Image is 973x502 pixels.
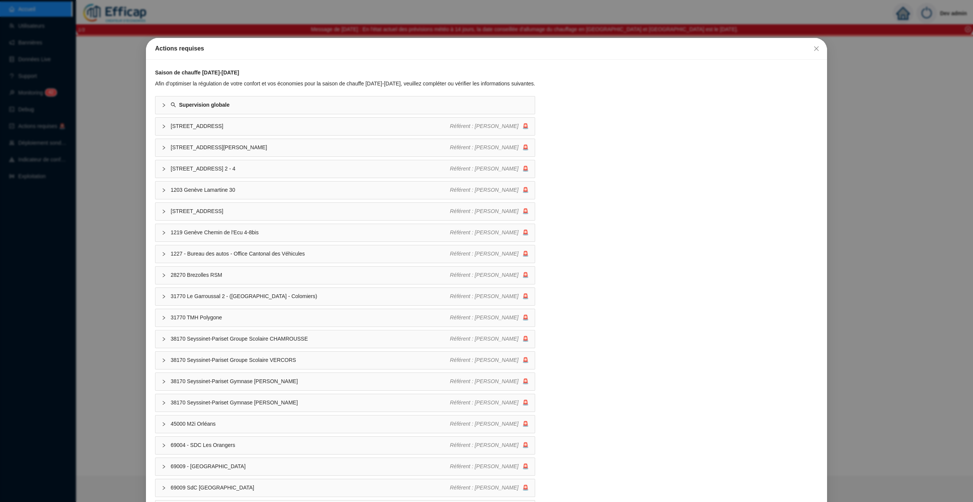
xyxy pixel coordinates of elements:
[450,336,519,342] span: Référent : [PERSON_NAME]
[171,102,176,107] span: search
[450,250,529,258] div: 🚨
[155,479,535,497] div: 69009 SdC [GEOGRAPHIC_DATA]Référent : [PERSON_NAME]🚨
[155,80,535,88] div: Afin d'optimiser la régulation de votre confort et vos économies pour la saison de chauffe [DATE]...
[171,314,450,322] span: 31770 TMH Polygone
[450,484,529,492] div: 🚨
[171,335,450,343] span: 38170 Seyssinet-Pariset Groupe Scolaire CHAMROUSSE
[450,441,529,449] div: 🚨
[155,160,535,178] div: [STREET_ADDRESS] 2 - 4Référent : [PERSON_NAME]🚨
[171,377,450,385] span: 38170 Seyssinet-Pariset Gymnase [PERSON_NAME]
[162,124,166,129] span: collapsed
[171,271,450,279] span: 28270 Brezolles RSM
[155,44,818,53] div: Actions requises
[155,182,535,199] div: 1203 Genève Lamartine 30Référent : [PERSON_NAME]🚨
[450,463,529,470] div: 🚨
[450,314,519,320] span: Référent : [PERSON_NAME]
[450,421,519,427] span: Référent : [PERSON_NAME]
[450,229,519,235] span: Référent : [PERSON_NAME]
[450,166,519,172] span: Référent : [PERSON_NAME]
[155,373,535,390] div: 38170 Seyssinet-Pariset Gymnase [PERSON_NAME]Référent : [PERSON_NAME]🚨
[171,165,450,173] span: [STREET_ADDRESS] 2 - 4
[171,250,450,258] span: 1227 - Bureau des autos - Office Cantonal des Véhicules
[450,485,519,491] span: Référent : [PERSON_NAME]
[162,486,166,490] span: collapsed
[162,379,166,384] span: collapsed
[162,443,166,448] span: collapsed
[162,358,166,363] span: collapsed
[162,422,166,426] span: collapsed
[171,122,450,130] span: [STREET_ADDRESS]
[450,420,529,428] div: 🚨
[450,165,529,173] div: 🚨
[155,69,239,76] strong: Saison de chauffe [DATE]-[DATE]
[171,229,450,237] span: 1219 Genève Chemin de l'Ecu 4-8bis
[450,399,529,407] div: 🚨
[171,420,450,428] span: 45000 M2i Orléans
[810,43,822,55] button: Close
[155,394,535,412] div: 38170 Seyssinet-Pariset Gymnase [PERSON_NAME]Référent : [PERSON_NAME]🚨
[155,415,535,433] div: 45000 M2i OrléansRéférent : [PERSON_NAME]🚨
[450,208,519,214] span: Référent : [PERSON_NAME]
[450,251,519,257] span: Référent : [PERSON_NAME]
[155,352,535,369] div: 38170 Seyssinet-Pariset Groupe Scolaire VERCORSRéférent : [PERSON_NAME]🚨
[155,458,535,475] div: 69009 - [GEOGRAPHIC_DATA]Référent : [PERSON_NAME]🚨
[450,186,529,194] div: 🚨
[450,207,529,215] div: 🚨
[450,399,519,406] span: Référent : [PERSON_NAME]
[155,118,535,135] div: [STREET_ADDRESS]Référent : [PERSON_NAME]🚨
[450,356,529,364] div: 🚨
[162,252,166,256] span: collapsed
[450,229,529,237] div: 🚨
[155,288,535,305] div: 31770 Le Garroussal 2 - ([GEOGRAPHIC_DATA] - Colomiers)Référent : [PERSON_NAME]🚨
[179,102,230,108] strong: Supervision globale
[171,463,450,470] span: 69009 - [GEOGRAPHIC_DATA]
[155,330,535,348] div: 38170 Seyssinet-Pariset Groupe Scolaire CHAMROUSSERéférent : [PERSON_NAME]🚨
[450,144,529,152] div: 🚨
[155,437,535,454] div: 69004 - SDC Les OrangersRéférent : [PERSON_NAME]🚨
[450,357,519,363] span: Référent : [PERSON_NAME]
[171,399,450,407] span: 38170 Seyssinet-Pariset Gymnase [PERSON_NAME]
[162,103,166,107] span: collapsed
[810,46,822,52] span: Fermer
[450,378,519,384] span: Référent : [PERSON_NAME]
[155,267,535,284] div: 28270 Brezolles RSMRéférent : [PERSON_NAME]🚨
[450,335,529,343] div: 🚨
[171,441,450,449] span: 69004 - SDC Les Orangers
[450,292,529,300] div: 🚨
[162,188,166,193] span: collapsed
[813,46,819,52] span: close
[171,144,450,152] span: [STREET_ADDRESS][PERSON_NAME]
[162,230,166,235] span: collapsed
[171,292,450,300] span: 31770 Le Garroussal 2 - ([GEOGRAPHIC_DATA] - Colomiers)
[450,123,519,129] span: Référent : [PERSON_NAME]
[162,145,166,150] span: collapsed
[450,187,519,193] span: Référent : [PERSON_NAME]
[162,337,166,341] span: collapsed
[450,271,529,279] div: 🚨
[162,464,166,469] span: collapsed
[450,377,529,385] div: 🚨
[450,314,529,322] div: 🚨
[155,96,535,114] div: Supervision globale
[450,293,519,299] span: Référent : [PERSON_NAME]
[171,356,450,364] span: 38170 Seyssinet-Pariset Groupe Scolaire VERCORS
[155,139,535,156] div: [STREET_ADDRESS][PERSON_NAME]Référent : [PERSON_NAME]🚨
[450,144,519,150] span: Référent : [PERSON_NAME]
[171,484,450,492] span: 69009 SdC [GEOGRAPHIC_DATA]
[162,209,166,214] span: collapsed
[155,309,535,327] div: 31770 TMH PolygoneRéférent : [PERSON_NAME]🚨
[162,294,166,299] span: collapsed
[162,273,166,278] span: collapsed
[162,401,166,405] span: collapsed
[450,463,519,469] span: Référent : [PERSON_NAME]
[155,245,535,263] div: 1227 - Bureau des autos - Office Cantonal des VéhiculesRéférent : [PERSON_NAME]🚨
[155,203,535,220] div: [STREET_ADDRESS]Référent : [PERSON_NAME]🚨
[171,186,450,194] span: 1203 Genève Lamartine 30
[162,316,166,320] span: collapsed
[162,167,166,171] span: collapsed
[450,272,519,278] span: Référent : [PERSON_NAME]
[450,442,519,448] span: Référent : [PERSON_NAME]
[155,224,535,242] div: 1219 Genève Chemin de l'Ecu 4-8bisRéférent : [PERSON_NAME]🚨
[171,207,450,215] span: [STREET_ADDRESS]
[450,122,529,130] div: 🚨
